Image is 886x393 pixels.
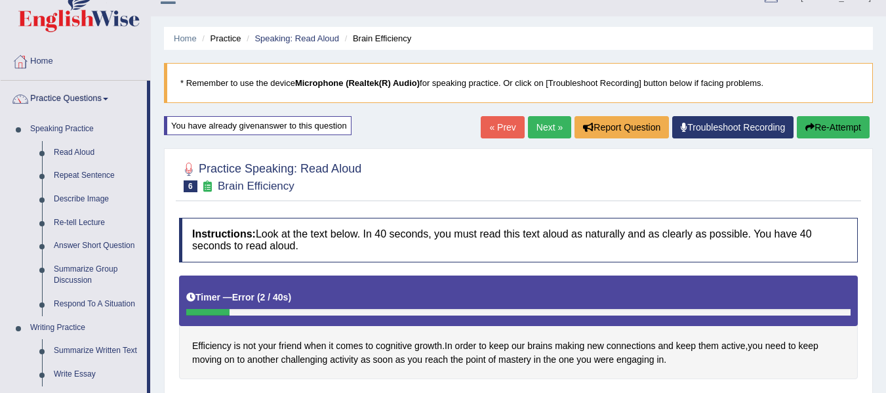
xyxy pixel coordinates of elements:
b: Error [232,292,254,302]
h2: Practice Speaking: Read Aloud [179,159,361,192]
a: Write Essay [48,363,147,386]
span: Click to see word definition [788,339,796,353]
span: Click to see word definition [425,353,448,367]
span: Click to see word definition [408,353,423,367]
small: Exam occurring question [201,180,214,193]
span: Click to see word definition [594,353,614,367]
a: Re-tell Lecture [48,211,147,235]
span: Click to see word definition [365,339,373,353]
span: Click to see word definition [544,353,556,367]
li: Brain Efficiency [342,32,412,45]
span: Click to see word definition [336,339,363,353]
span: Click to see word definition [247,353,278,367]
span: Click to see word definition [329,339,333,353]
span: Click to see word definition [455,339,477,353]
span: Click to see word definition [451,353,463,367]
span: Click to see word definition [479,339,487,353]
a: Respond To A Situation [48,293,147,316]
span: Click to see word definition [192,353,222,367]
span: Click to see word definition [559,353,574,367]
span: Click to see word definition [765,339,786,353]
a: Speaking: Read Aloud [254,33,339,43]
a: Read Aloud [48,141,147,165]
span: Click to see word definition [304,339,326,353]
span: Click to see word definition [489,339,509,353]
span: 6 [184,180,197,192]
span: Click to see word definition [748,339,763,353]
a: Describe Image [48,188,147,211]
a: Next » [528,116,571,138]
span: Click to see word definition [721,339,746,353]
span: Click to see word definition [555,339,584,353]
b: 2 / 40s [260,292,289,302]
span: Click to see word definition [576,353,592,367]
a: Summarize Written Text [48,339,147,363]
span: Click to see word definition [656,353,664,367]
li: Practice [199,32,241,45]
b: ( [257,292,260,302]
b: Microphone (Realtek(R) Audio) [295,78,420,88]
span: Click to see word definition [224,353,235,367]
button: Report Question [574,116,669,138]
a: Summarize Group Discussion [48,258,147,293]
b: ) [288,292,291,302]
a: Repeat Sentence [48,164,147,188]
span: Click to see word definition [616,353,654,367]
span: Click to see word definition [512,339,525,353]
span: Click to see word definition [330,353,358,367]
span: Click to see word definition [676,339,696,353]
span: Click to see word definition [527,339,552,353]
span: Click to see word definition [237,353,245,367]
div: You have already given answer to this question [164,116,352,135]
b: Instructions: [192,228,256,239]
a: Troubleshoot Recording [672,116,794,138]
a: Home [1,43,150,76]
h4: Look at the text below. In 40 seconds, you must read this text aloud as naturally and as clearly ... [179,218,858,262]
a: Writing Practice [24,316,147,340]
h5: Timer — [186,293,291,302]
span: Click to see word definition [445,339,453,353]
span: Click to see word definition [698,339,719,353]
span: Click to see word definition [607,339,656,353]
span: Click to see word definition [498,353,531,367]
span: Click to see word definition [466,353,485,367]
span: Click to see word definition [534,353,541,367]
span: Click to see word definition [279,339,302,353]
a: « Prev [481,116,524,138]
span: Click to see word definition [489,353,496,367]
span: Click to see word definition [192,339,232,353]
a: Speaking Practice [24,117,147,141]
span: Click to see word definition [281,353,327,367]
span: Click to see word definition [258,339,276,353]
button: Re-Attempt [797,116,870,138]
span: Click to see word definition [658,339,673,353]
span: Click to see word definition [234,339,241,353]
span: Click to see word definition [373,353,393,367]
span: Click to see word definition [243,339,256,353]
span: Click to see word definition [395,353,405,367]
span: Click to see word definition [361,353,371,367]
span: Click to see word definition [376,339,412,353]
a: Home [174,33,197,43]
small: Brain Efficiency [218,180,294,192]
span: Click to see word definition [587,339,604,353]
div: . , . [179,276,858,380]
a: Practice Questions [1,81,147,114]
a: Answer Short Question [48,234,147,258]
span: Click to see word definition [798,339,818,353]
span: Click to see word definition [414,339,442,353]
blockquote: * Remember to use the device for speaking practice. Or click on [Troubleshoot Recording] button b... [164,63,873,103]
